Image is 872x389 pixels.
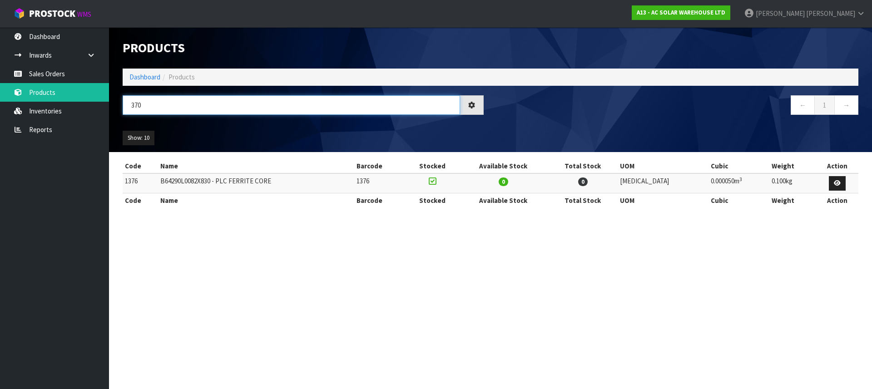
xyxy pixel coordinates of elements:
[739,176,742,182] sup: 3
[548,193,618,207] th: Total Stock
[708,159,769,173] th: Cubic
[834,95,858,115] a: →
[769,193,816,207] th: Weight
[406,159,459,173] th: Stocked
[814,95,835,115] a: 1
[14,8,25,19] img: cube-alt.png
[578,177,588,186] span: 0
[708,193,769,207] th: Cubic
[354,159,406,173] th: Barcode
[77,10,91,19] small: WMS
[791,95,815,115] a: ←
[158,193,354,207] th: Name
[458,193,548,207] th: Available Stock
[406,193,459,207] th: Stocked
[123,159,158,173] th: Code
[123,131,154,145] button: Show: 10
[123,193,158,207] th: Code
[816,193,858,207] th: Action
[618,193,709,207] th: UOM
[816,159,858,173] th: Action
[168,73,195,81] span: Products
[806,9,855,18] span: [PERSON_NAME]
[548,159,618,173] th: Total Stock
[458,159,548,173] th: Available Stock
[618,159,709,173] th: UOM
[769,159,816,173] th: Weight
[123,41,484,55] h1: Products
[354,193,406,207] th: Barcode
[708,173,769,193] td: 0.000050m
[123,173,158,193] td: 1376
[618,173,709,193] td: [MEDICAL_DATA]
[129,73,160,81] a: Dashboard
[637,9,725,16] strong: A13 - AC SOLAR WAREHOUSE LTD
[497,95,858,118] nav: Page navigation
[756,9,805,18] span: [PERSON_NAME]
[354,173,406,193] td: 1376
[158,173,354,193] td: B64290L0082X830 - PLC FERRITE CORE
[769,173,816,193] td: 0.100kg
[499,177,508,186] span: 0
[29,8,75,20] span: ProStock
[123,95,460,115] input: Search products
[158,159,354,173] th: Name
